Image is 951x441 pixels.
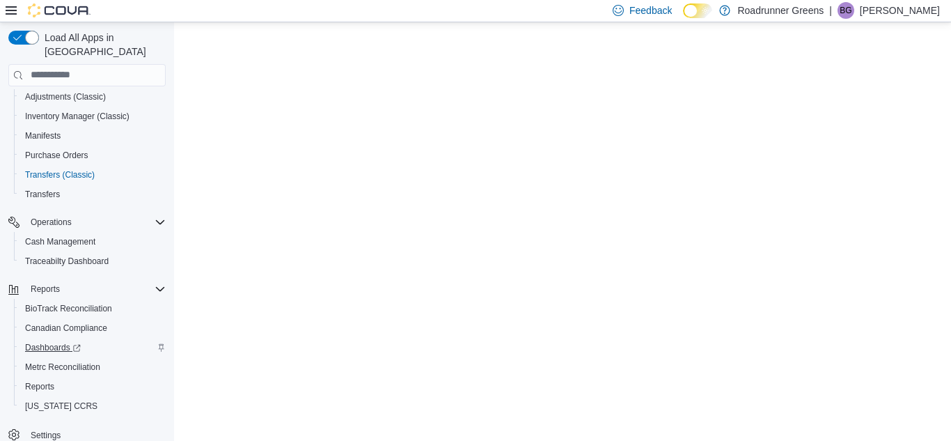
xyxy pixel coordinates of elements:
span: Reports [31,284,60,295]
button: Manifests [14,126,171,146]
a: Dashboards [19,339,86,356]
span: Dark Mode [683,18,684,19]
a: Traceabilty Dashboard [19,253,114,270]
span: Reports [25,381,54,392]
span: Metrc Reconciliation [19,359,166,376]
a: Transfers (Classic) [19,167,100,183]
span: Purchase Orders [25,150,88,161]
span: Metrc Reconciliation [25,362,100,373]
button: Transfers (Classic) [14,165,171,185]
span: Purchase Orders [19,147,166,164]
span: Reports [19,378,166,395]
span: Dashboards [25,342,81,353]
a: Adjustments (Classic) [19,88,111,105]
button: Reports [25,281,65,297]
button: Transfers [14,185,171,204]
button: Metrc Reconciliation [14,357,171,377]
span: BioTrack Reconciliation [19,300,166,317]
span: Adjustments (Classic) [19,88,166,105]
span: Manifests [19,127,166,144]
span: Washington CCRS [19,398,166,415]
a: Manifests [19,127,66,144]
a: Transfers [19,186,65,203]
a: Dashboards [14,338,171,357]
p: | [829,2,832,19]
span: Inventory Manager (Classic) [25,111,129,122]
span: Dashboards [19,339,166,356]
a: Purchase Orders [19,147,94,164]
button: [US_STATE] CCRS [14,396,171,416]
span: [US_STATE] CCRS [25,401,97,412]
button: Cash Management [14,232,171,252]
span: Transfers (Classic) [19,167,166,183]
span: Operations [25,214,166,231]
button: Canadian Compliance [14,318,171,338]
span: Traceabilty Dashboard [25,256,109,267]
span: Transfers [19,186,166,203]
a: Metrc Reconciliation [19,359,106,376]
span: Cash Management [25,236,95,247]
button: Traceabilty Dashboard [14,252,171,271]
button: Purchase Orders [14,146,171,165]
span: Load All Apps in [GEOGRAPHIC_DATA] [39,31,166,59]
span: Manifests [25,130,61,141]
span: Cash Management [19,233,166,250]
span: Canadian Compliance [25,323,107,334]
button: Operations [3,212,171,232]
span: Operations [31,217,72,228]
span: Transfers [25,189,60,200]
p: Roadrunner Greens [737,2,824,19]
p: [PERSON_NAME] [860,2,940,19]
span: Reports [25,281,166,297]
button: Inventory Manager (Classic) [14,107,171,126]
span: Traceabilty Dashboard [19,253,166,270]
a: BioTrack Reconciliation [19,300,118,317]
a: Reports [19,378,60,395]
button: Reports [3,279,171,299]
input: Dark Mode [683,3,712,18]
button: Reports [14,377,171,396]
img: Cova [28,3,91,17]
span: Canadian Compliance [19,320,166,336]
span: Inventory Manager (Classic) [19,108,166,125]
span: Settings [31,430,61,441]
span: BioTrack Reconciliation [25,303,112,314]
a: Inventory Manager (Classic) [19,108,135,125]
a: Cash Management [19,233,101,250]
span: BG [840,2,851,19]
a: [US_STATE] CCRS [19,398,103,415]
button: Adjustments (Classic) [14,87,171,107]
span: Adjustments (Classic) [25,91,106,102]
button: BioTrack Reconciliation [14,299,171,318]
div: Brisa Garcia [838,2,854,19]
span: Feedback [629,3,672,17]
a: Canadian Compliance [19,320,113,336]
span: Transfers (Classic) [25,169,95,180]
button: Operations [25,214,77,231]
